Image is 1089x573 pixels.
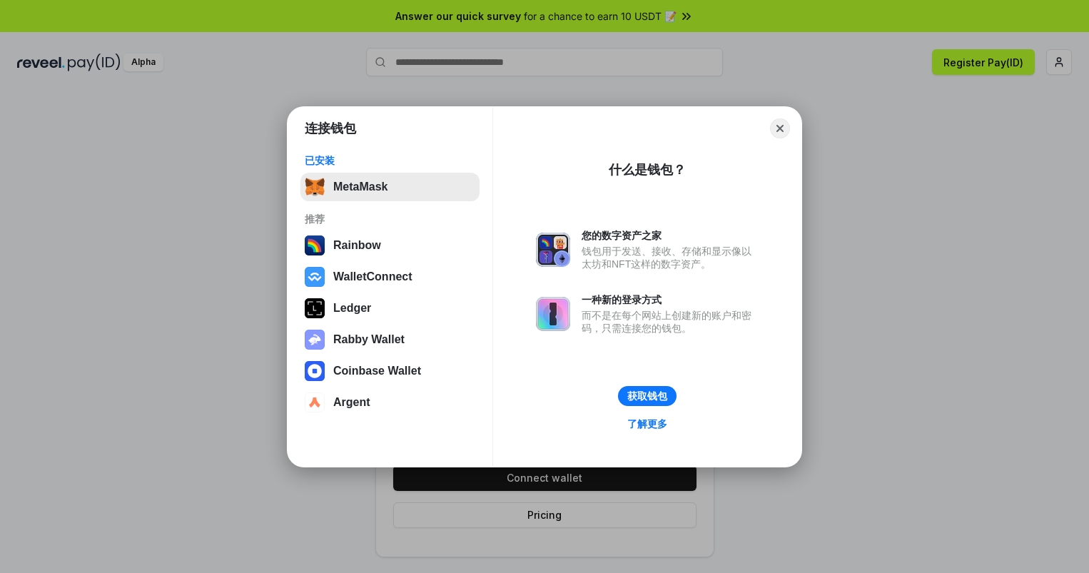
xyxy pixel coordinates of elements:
button: Rabby Wallet [300,325,480,354]
img: svg+xml,%3Csvg%20xmlns%3D%22http%3A%2F%2Fwww.w3.org%2F2000%2Fsvg%22%20fill%3D%22none%22%20viewBox... [305,330,325,350]
div: 一种新的登录方式 [582,293,759,306]
img: svg+xml,%3Csvg%20xmlns%3D%22http%3A%2F%2Fwww.w3.org%2F2000%2Fsvg%22%20fill%3D%22none%22%20viewBox... [536,233,570,267]
div: Ledger [333,302,371,315]
img: svg+xml,%3Csvg%20xmlns%3D%22http%3A%2F%2Fwww.w3.org%2F2000%2Fsvg%22%20fill%3D%22none%22%20viewBox... [536,297,570,331]
div: Rainbow [333,239,381,252]
div: Rabby Wallet [333,333,405,346]
img: svg+xml,%3Csvg%20xmlns%3D%22http%3A%2F%2Fwww.w3.org%2F2000%2Fsvg%22%20width%3D%2228%22%20height%3... [305,298,325,318]
button: MetaMask [300,173,480,201]
div: 而不是在每个网站上创建新的账户和密码，只需连接您的钱包。 [582,309,759,335]
div: Coinbase Wallet [333,365,421,377]
div: 获取钱包 [627,390,667,402]
button: WalletConnect [300,263,480,291]
button: Close [770,118,790,138]
a: 了解更多 [619,415,676,433]
button: Ledger [300,294,480,323]
div: 您的数字资产之家 [582,229,759,242]
div: 推荐 [305,213,475,225]
img: svg+xml,%3Csvg%20width%3D%22120%22%20height%3D%22120%22%20viewBox%3D%220%200%20120%20120%22%20fil... [305,235,325,255]
img: svg+xml,%3Csvg%20width%3D%2228%22%20height%3D%2228%22%20viewBox%3D%220%200%2028%2028%22%20fill%3D... [305,361,325,381]
div: 了解更多 [627,417,667,430]
h1: 连接钱包 [305,120,356,137]
div: 什么是钱包？ [609,161,686,178]
img: svg+xml,%3Csvg%20fill%3D%22none%22%20height%3D%2233%22%20viewBox%3D%220%200%2035%2033%22%20width%... [305,177,325,197]
img: svg+xml,%3Csvg%20width%3D%2228%22%20height%3D%2228%22%20viewBox%3D%220%200%2028%2028%22%20fill%3D... [305,267,325,287]
img: svg+xml,%3Csvg%20width%3D%2228%22%20height%3D%2228%22%20viewBox%3D%220%200%2028%2028%22%20fill%3D... [305,392,325,412]
div: WalletConnect [333,270,412,283]
div: Argent [333,396,370,409]
button: 获取钱包 [618,386,677,406]
div: MetaMask [333,181,388,193]
div: 钱包用于发送、接收、存储和显示像以太坊和NFT这样的数字资产。 [582,245,759,270]
div: 已安装 [305,154,475,167]
button: Argent [300,388,480,417]
button: Coinbase Wallet [300,357,480,385]
button: Rainbow [300,231,480,260]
